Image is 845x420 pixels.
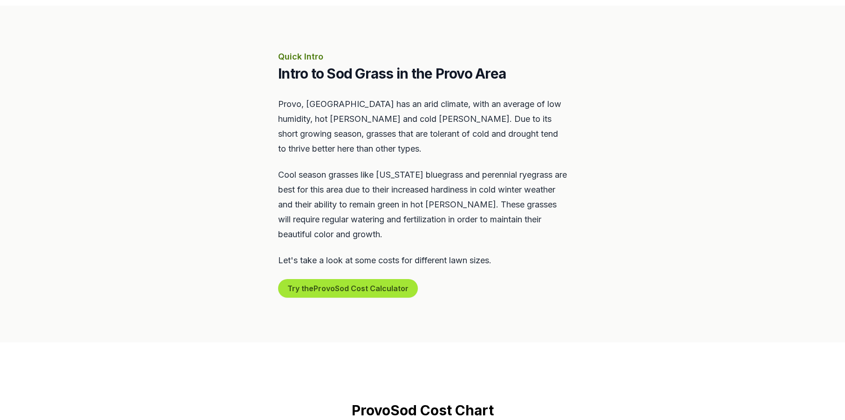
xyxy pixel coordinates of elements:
[169,402,676,419] h2: Provo Sod Cost Chart
[278,65,567,82] h2: Intro to Sod Grass in the Provo Area
[278,279,418,298] button: Try theProvoSod Cost Calculator
[278,167,567,242] p: Cool season grasses like [US_STATE] bluegrass and perennial ryegrass are best for this area due t...
[278,50,567,63] p: Quick Intro
[278,97,567,156] p: Provo, [GEOGRAPHIC_DATA] has an arid climate, with an average of low humidity, hot [PERSON_NAME] ...
[278,253,567,268] p: Let's take a look at some costs for different lawn sizes.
